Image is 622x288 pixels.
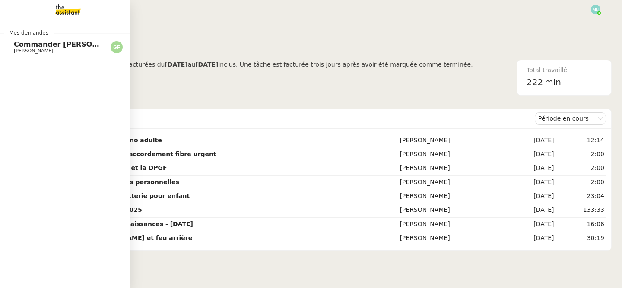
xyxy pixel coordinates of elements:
td: [DATE] [507,189,556,203]
td: [PERSON_NAME] [398,218,507,231]
span: Mes demandes [4,29,54,37]
td: [DATE] [507,134,556,147]
td: [PERSON_NAME] [398,176,507,189]
td: 2:00 [556,176,606,189]
td: 12:14 [556,134,606,147]
td: [DATE] [507,147,556,161]
td: [PERSON_NAME] [398,189,507,203]
div: Demandes [44,110,535,127]
td: [DATE] [507,203,556,217]
nz-select-item: Période en cours [538,113,603,124]
img: svg [111,41,123,53]
span: [PERSON_NAME] [14,48,53,54]
td: [DATE] [507,218,556,231]
span: inclus. Une tâche est facturée trois jours après avoir été marquée comme terminée. [218,61,473,68]
span: 222 [527,77,543,87]
td: [PERSON_NAME] [398,161,507,175]
td: 2:00 [556,147,606,161]
td: 23:04 [556,189,606,203]
img: svg [591,5,600,14]
td: [PERSON_NAME] [398,231,507,245]
td: 16:06 [556,218,606,231]
td: [DATE] [507,161,556,175]
td: [PERSON_NAME] [398,134,507,147]
strong: Contacter Orange pour raccordement fibre urgent [45,150,216,157]
td: [DATE] [507,176,556,189]
td: 2:00 [556,161,606,175]
td: [PERSON_NAME] [398,203,507,217]
td: [DATE] [507,231,556,245]
span: min [545,75,561,90]
span: Commander [PERSON_NAME] et feu arrière [14,40,182,48]
div: Total travaillé [527,65,602,75]
td: 133:33 [556,203,606,217]
td: [PERSON_NAME] [398,147,507,161]
b: [DATE] [195,61,218,68]
span: au [188,61,195,68]
b: [DATE] [165,61,187,68]
td: 30:19 [556,231,606,245]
